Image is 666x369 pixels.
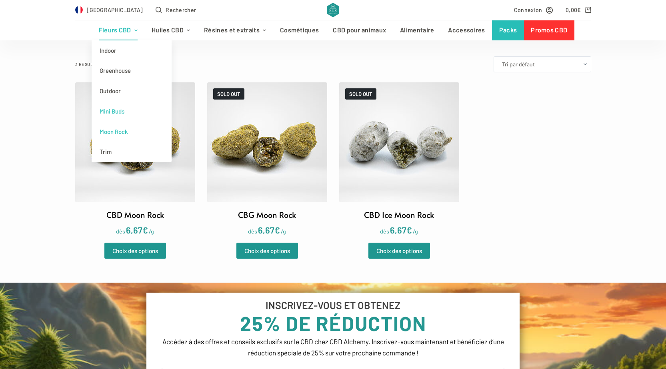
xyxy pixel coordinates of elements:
[104,243,166,259] a: Sélectionner les options pour “CBD Moon Rock”
[236,243,298,259] a: Sélectionner les options pour “CBG Moon Rock”
[92,142,172,162] a: Trim
[393,20,441,40] a: Alimentaire
[75,6,83,14] img: FR Flag
[492,20,524,40] a: Packs
[258,225,280,235] bdi: 6,67
[166,5,196,14] span: Rechercher
[162,336,505,358] p: Accédez à des offres et conseils exclusifs sur le CBD chez CBD Alchemy. Inscrivez-vous maintenant...
[197,20,273,40] a: Résines et extraits
[273,20,326,40] a: Cosmétiques
[162,300,505,310] h6: INSCRIVEZ-VOUS ET OBTENEZ
[494,56,591,72] select: Commande
[75,61,125,68] p: 3 résultats affichés
[514,5,553,14] a: Connexion
[413,228,418,235] span: /g
[339,82,459,237] a: SOLD OUTCBD Ice Moon Rock dès6,67€/g
[213,88,244,100] span: SOLD OUT
[87,5,143,14] span: [GEOGRAPHIC_DATA]
[514,5,542,14] span: Connexion
[92,122,172,142] a: Moon Rock
[238,209,296,221] h2: CBG Moon Rock
[162,313,505,333] h3: 25% DE RÉDUCTION
[92,20,144,40] a: Fleurs CBD
[75,5,143,14] a: Select Country
[406,225,412,235] span: €
[345,88,376,100] span: SOLD OUT
[144,20,197,40] a: Huiles CBD
[149,228,154,235] span: /g
[380,228,389,235] span: dès
[441,20,492,40] a: Accessoires
[126,225,148,235] bdi: 6,67
[327,3,339,17] img: CBD Alchemy
[577,6,581,13] span: €
[92,20,574,40] nav: Menu d’en-tête
[248,228,257,235] span: dès
[92,60,172,81] a: Greenhouse
[390,225,412,235] bdi: 6,67
[524,20,574,40] a: Promos CBD
[326,20,393,40] a: CBD pour animaux
[207,82,327,237] a: SOLD OUTCBG Moon Rock dès6,67€/g
[106,209,164,221] h2: CBD Moon Rock
[92,40,172,61] a: Indoor
[75,82,195,237] a: CBD Moon Rock dès6,67€/g
[92,81,172,101] a: Outdoor
[116,228,125,235] span: dès
[142,225,148,235] span: €
[566,5,591,14] a: Panier d’achat
[156,5,196,14] button: Ouvrir le formulaire de recherche
[566,6,581,13] bdi: 0,00
[274,225,280,235] span: €
[281,228,286,235] span: /g
[364,209,434,221] h2: CBD Ice Moon Rock
[368,243,430,259] a: Sélectionner les options pour “CBD Ice Moon Rock”
[92,101,172,122] a: Mini Buds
